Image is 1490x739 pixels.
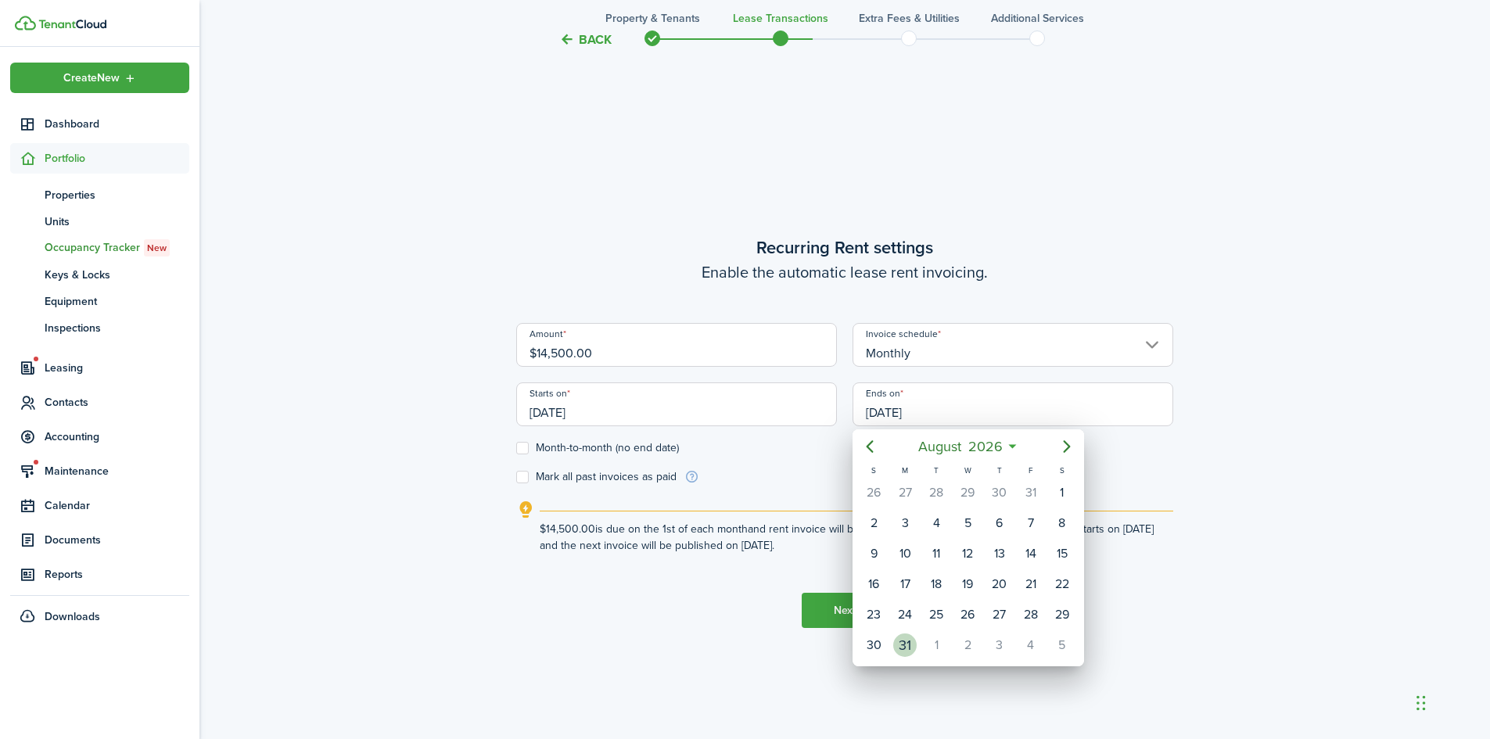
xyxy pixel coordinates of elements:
[925,511,948,535] div: Tuesday, August 4, 2026
[925,572,948,596] div: Tuesday, August 18, 2026
[893,572,917,596] div: Monday, August 17, 2026
[893,603,917,626] div: Monday, August 24, 2026
[988,481,1011,504] div: Thursday, July 30, 2026
[862,603,885,626] div: Sunday, August 23, 2026
[921,464,952,477] div: T
[1050,542,1074,565] div: Saturday, August 15, 2026
[988,572,1011,596] div: Thursday, August 20, 2026
[893,633,917,657] div: Monday, August 31, 2026
[893,511,917,535] div: Monday, August 3, 2026
[1019,633,1043,657] div: Friday, September 4, 2026
[956,542,979,565] div: Wednesday, August 12, 2026
[956,481,979,504] div: Wednesday, July 29, 2026
[854,431,885,462] mbsc-button: Previous page
[988,603,1011,626] div: Thursday, August 27, 2026
[858,464,889,477] div: S
[988,511,1011,535] div: Thursday, August 6, 2026
[1051,431,1082,462] mbsc-button: Next page
[925,633,948,657] div: Tuesday, September 1, 2026
[908,432,1012,461] mbsc-button: August2026
[1019,542,1043,565] div: Friday, August 14, 2026
[914,432,964,461] span: August
[1019,603,1043,626] div: Friday, August 28, 2026
[956,633,979,657] div: Wednesday, September 2, 2026
[1050,633,1074,657] div: Saturday, September 5, 2026
[925,542,948,565] div: Tuesday, August 11, 2026
[893,542,917,565] div: Monday, August 10, 2026
[956,511,979,535] div: Wednesday, August 5, 2026
[862,511,885,535] div: Sunday, August 2, 2026
[1019,481,1043,504] div: Friday, July 31, 2026
[1019,511,1043,535] div: Friday, August 7, 2026
[988,542,1011,565] div: Thursday, August 13, 2026
[1015,464,1047,477] div: F
[952,464,983,477] div: W
[1050,511,1074,535] div: Saturday, August 8, 2026
[956,572,979,596] div: Wednesday, August 19, 2026
[988,633,1011,657] div: Thursday, September 3, 2026
[862,633,885,657] div: Sunday, August 30, 2026
[925,603,948,626] div: Tuesday, August 25, 2026
[964,432,1006,461] span: 2026
[862,542,885,565] div: Sunday, August 9, 2026
[925,481,948,504] div: Tuesday, July 28, 2026
[862,572,885,596] div: Sunday, August 16, 2026
[1019,572,1043,596] div: Friday, August 21, 2026
[1050,481,1074,504] div: Saturday, August 1, 2026
[956,603,979,626] div: Wednesday, August 26, 2026
[1050,572,1074,596] div: Saturday, August 22, 2026
[893,481,917,504] div: Monday, July 27, 2026
[862,481,885,504] div: Sunday, July 26, 2026
[889,464,921,477] div: M
[1050,603,1074,626] div: Saturday, August 29, 2026
[1047,464,1078,477] div: S
[984,464,1015,477] div: T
